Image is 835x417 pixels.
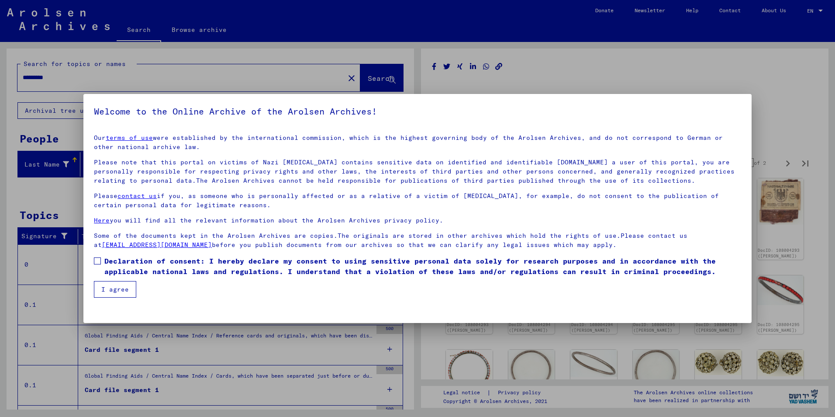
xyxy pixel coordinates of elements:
[102,241,212,249] a: [EMAIL_ADDRESS][DOMAIN_NAME]
[94,133,741,152] p: Our were established by the international commission, which is the highest governing body of the ...
[94,191,741,210] p: Please if you, as someone who is personally affected or as a relative of a victim of [MEDICAL_DAT...
[117,192,157,200] a: contact us
[94,158,741,185] p: Please note that this portal on victims of Nazi [MEDICAL_DATA] contains sensitive data on identif...
[94,231,741,250] p: Some of the documents kept in the Arolsen Archives are copies.The originals are stored in other a...
[104,256,741,277] span: Declaration of consent: I hereby declare my consent to using sensitive personal data solely for r...
[94,216,741,225] p: you will find all the relevant information about the Arolsen Archives privacy policy.
[94,104,741,118] h5: Welcome to the Online Archive of the Arolsen Archives!
[106,134,153,142] a: terms of use
[94,281,136,298] button: I agree
[94,216,110,224] a: Here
